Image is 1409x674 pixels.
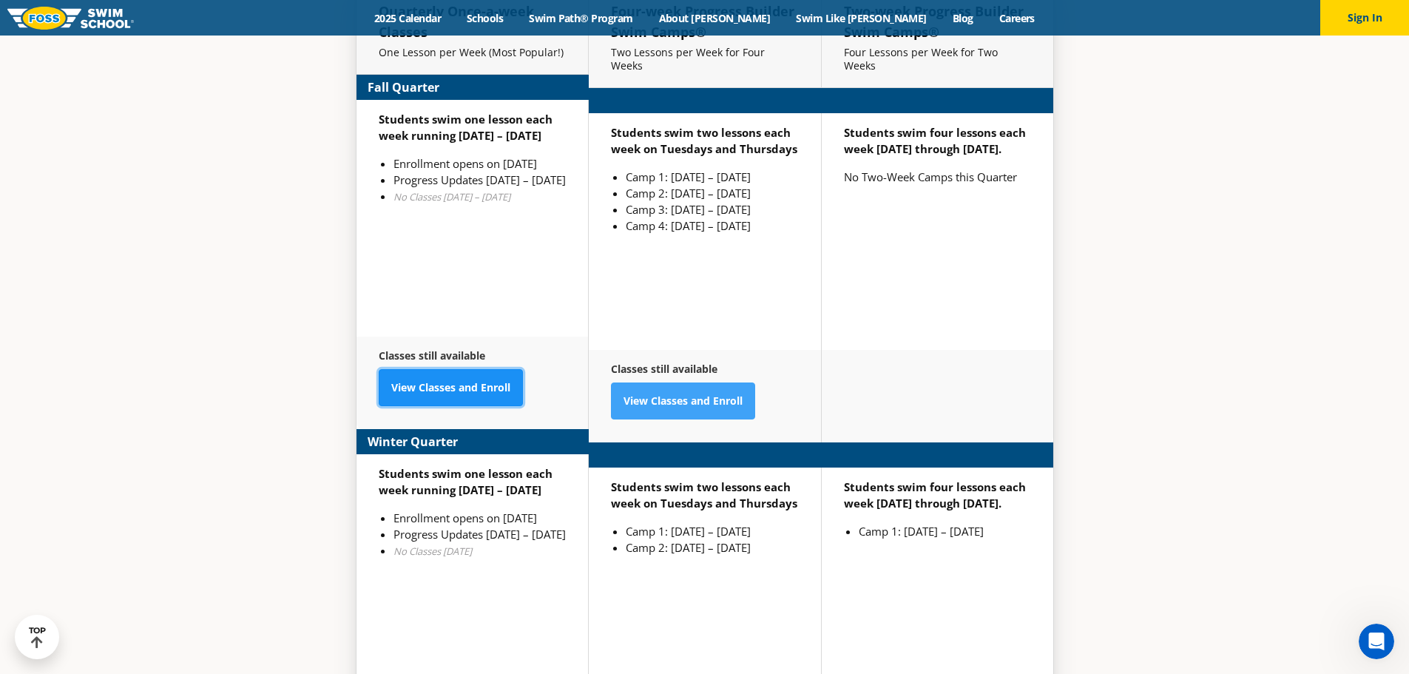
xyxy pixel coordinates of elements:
div: TOP [29,626,46,649]
li: Camp 2: [DATE] – [DATE] [626,539,799,556]
p: Four Lessons per Week for Two Weeks [844,46,1031,73]
li: Camp 1: [DATE] – [DATE] [626,523,799,539]
strong: Classes still available [611,362,717,376]
li: Camp 3: [DATE] – [DATE] [626,201,799,218]
em: No Classes [DATE] [393,545,472,558]
li: Camp 1: [DATE] – [DATE] [626,169,799,185]
img: FOSS Swim School Logo [7,7,134,30]
strong: Students swim two lessons each week on Tuesdays and Thursdays [611,479,797,510]
strong: Students swim one lesson each week running [DATE] – [DATE] [379,466,553,497]
a: View Classes and Enroll [379,369,523,406]
a: Swim Path® Program [516,11,646,25]
strong: Students swim two lessons each week on Tuesdays and Thursdays [611,125,797,156]
iframe: Intercom live chat [1359,624,1394,659]
p: One Lesson per Week (Most Popular!) [379,46,566,59]
a: Blog [939,11,986,25]
li: Enrollment opens on [DATE] [393,510,566,526]
li: Progress Updates [DATE] – [DATE] [393,526,566,542]
strong: Classes still available [379,348,485,363]
strong: Students swim one lesson each week running [DATE] – [DATE] [379,112,553,143]
a: Schools [454,11,516,25]
strong: Students swim four lessons each week [DATE] through [DATE]. [844,479,1026,510]
a: Swim Like [PERSON_NAME] [783,11,940,25]
li: Camp 4: [DATE] – [DATE] [626,218,799,234]
em: No Classes [DATE] – [DATE] [393,190,510,203]
li: Progress Updates [DATE] – [DATE] [393,172,566,188]
strong: Fall Quarter [368,78,439,96]
a: View Classes and Enroll [611,383,755,419]
li: Camp 2: [DATE] – [DATE] [626,185,799,201]
a: 2025 Calendar [362,11,454,25]
a: Careers [986,11,1047,25]
strong: Students swim four lessons each week [DATE] through [DATE]. [844,125,1026,156]
a: About [PERSON_NAME] [646,11,783,25]
p: No Two-Week Camps this Quarter [844,169,1031,185]
li: Camp 1: [DATE] – [DATE] [859,523,1031,539]
li: Enrollment opens on [DATE] [393,155,566,172]
p: Two Lessons per Week for Four Weeks [611,46,799,73]
strong: Winter Quarter [368,433,458,451]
